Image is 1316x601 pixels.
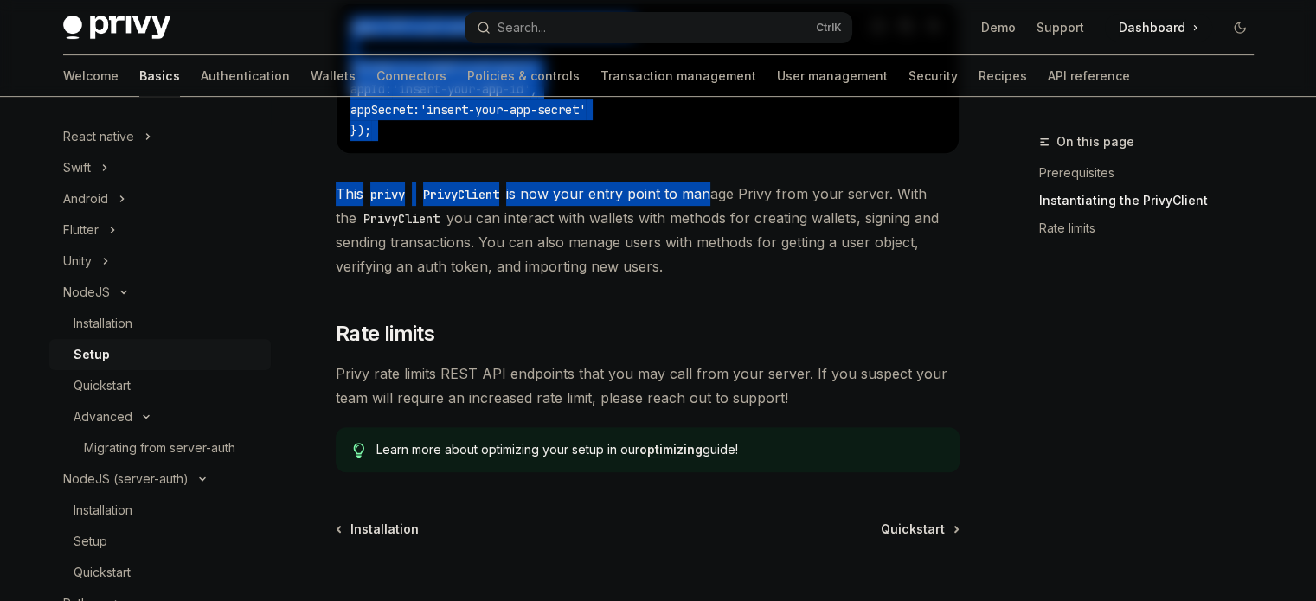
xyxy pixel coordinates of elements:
[63,157,91,178] div: Swift
[1105,14,1212,42] a: Dashboard
[881,521,958,538] a: Quickstart
[1039,214,1268,242] a: Rate limits
[49,308,271,339] a: Installation
[63,16,170,40] img: dark logo
[350,521,419,538] span: Installation
[311,55,356,97] a: Wallets
[49,277,271,308] button: Toggle NodeJS section
[336,361,960,410] span: Privy rate limits REST API endpoints that you may call from your server. If you suspect your team...
[816,21,842,35] span: Ctrl K
[908,55,958,97] a: Security
[49,370,271,401] a: Quickstart
[1039,187,1268,214] a: Instantiating the PrivyClient
[63,126,134,147] div: React native
[416,185,506,204] code: PrivyClient
[777,55,888,97] a: User management
[63,220,99,240] div: Flutter
[639,442,703,457] a: optimizing
[49,526,271,557] a: Setup
[1056,131,1134,152] span: On this page
[363,185,412,204] code: privy
[376,55,446,97] a: Connectors
[1119,19,1185,36] span: Dashboard
[337,521,419,538] a: Installation
[49,339,271,370] a: Setup
[139,55,180,97] a: Basics
[350,123,371,138] span: });
[74,406,132,427] div: Advanced
[336,182,960,278] span: This is now your entry point to manage Privy from your server. With the you can interact with wal...
[63,251,92,272] div: Unity
[49,557,271,588] a: Quickstart
[465,12,852,43] button: Open search
[63,189,108,209] div: Android
[600,55,756,97] a: Transaction management
[356,209,446,228] code: PrivyClient
[49,183,271,214] button: Toggle Android section
[49,401,271,432] button: Toggle Advanced section
[84,438,235,458] div: Migrating from server-auth
[1037,19,1084,36] a: Support
[49,152,271,183] button: Toggle Swift section
[1226,14,1254,42] button: Toggle dark mode
[498,17,546,38] div: Search...
[49,214,271,246] button: Toggle Flutter section
[1048,55,1130,97] a: API reference
[1039,159,1268,187] a: Prerequisites
[74,531,107,552] div: Setup
[376,441,941,458] span: Learn more about optimizing your setup in our guide!
[49,495,271,526] a: Installation
[201,55,290,97] a: Authentication
[49,464,271,495] button: Toggle NodeJS (server-auth) section
[420,102,586,118] span: 'insert-your-app-secret'
[350,102,420,118] span: appSecret:
[353,443,365,458] svg: Tip
[49,121,271,152] button: Toggle React native section
[74,562,131,583] div: Quickstart
[74,375,131,396] div: Quickstart
[49,432,271,464] a: Migrating from server-auth
[467,55,580,97] a: Policies & controls
[336,320,434,348] span: Rate limits
[74,344,110,365] div: Setup
[63,282,110,303] div: NodeJS
[63,469,189,489] div: NodeJS (server-auth)
[63,55,119,97] a: Welcome
[74,313,132,334] div: Installation
[881,521,945,538] span: Quickstart
[979,55,1027,97] a: Recipes
[74,500,132,521] div: Installation
[49,246,271,277] button: Toggle Unity section
[981,19,1016,36] a: Demo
